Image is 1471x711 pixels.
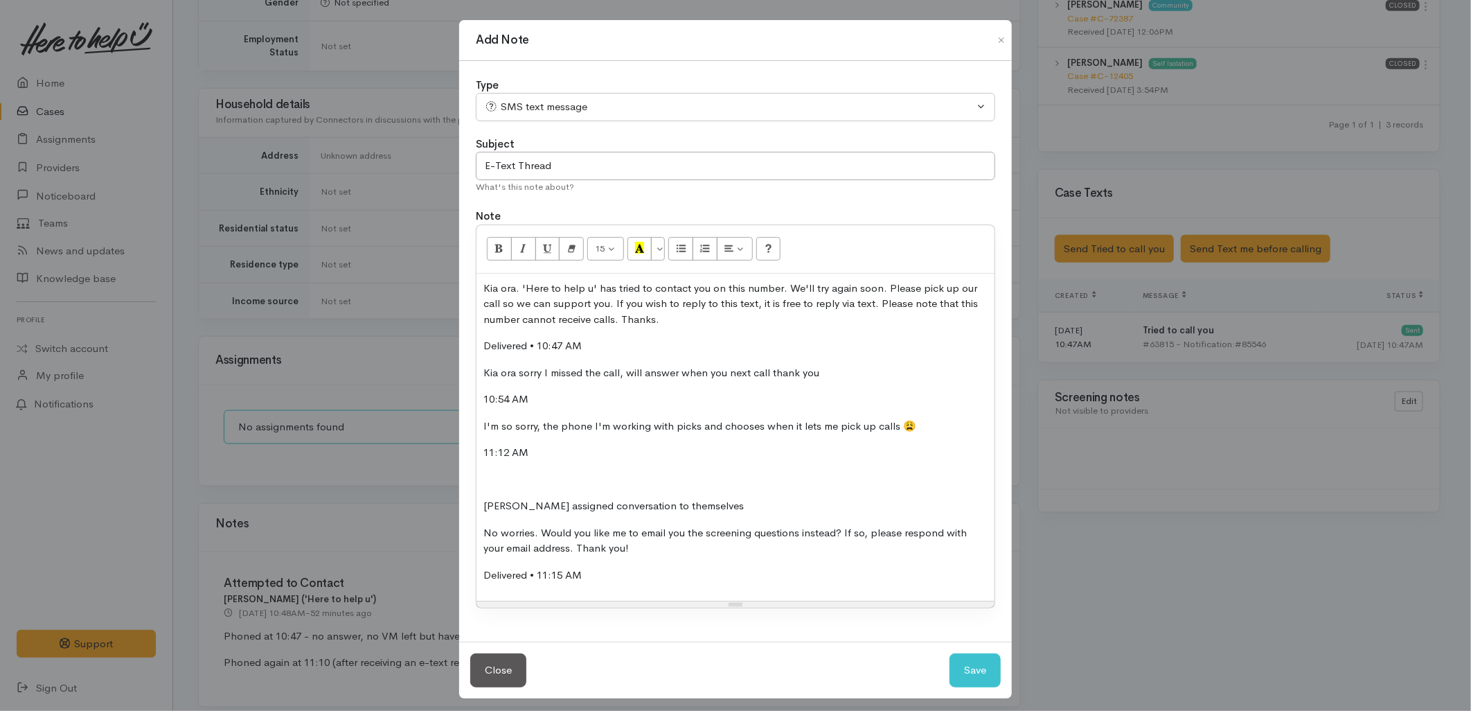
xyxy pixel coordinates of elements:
button: Help [756,237,781,261]
button: Unordered list (CTRL+SHIFT+NUM7) [668,237,693,261]
p: 11:12 AM [483,445,988,461]
button: Save [950,653,1001,687]
button: Font Size [587,237,624,261]
label: Subject [476,137,515,152]
p: Delivered • 10:47 AM [483,338,988,354]
button: Ordered list (CTRL+SHIFT+NUM8) [693,237,717,261]
div: SMS text message [485,99,974,115]
span: 15 [596,243,605,254]
button: Italic (CTRL+I) [511,237,536,261]
p: No worries. Would you like me to email you the screening questions instead? If so, please respond... [483,525,988,556]
h1: Add Note [476,31,529,49]
button: Close [470,653,526,687]
button: More Color [651,237,665,261]
p: Kia ora. 'Here to help u' has tried to contact you on this number. We'll try again soon. Please p... [483,281,988,328]
p: Delivered • 11:15 AM [483,568,988,583]
button: Underline (CTRL+U) [535,237,560,261]
button: Bold (CTRL+B) [487,237,512,261]
button: Remove Font Style (CTRL+\) [559,237,584,261]
p: 10:54 AM [483,392,988,407]
button: SMS text message [476,93,995,121]
button: Recent Color [627,237,652,261]
label: Note [476,209,501,225]
label: Type [476,78,499,94]
p: [PERSON_NAME] assigned conversation to themselves [483,498,988,514]
button: Paragraph [717,237,753,261]
p: I'm so sorry, the phone I'm working with picks and chooses when it lets me pick up calls 😩 [483,419,988,434]
div: What's this note about? [476,180,995,194]
p: Kia ora sorry I missed the call, will answer when you next call thank you [483,365,988,381]
div: Resize [476,602,995,608]
button: Close [990,32,1013,49]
